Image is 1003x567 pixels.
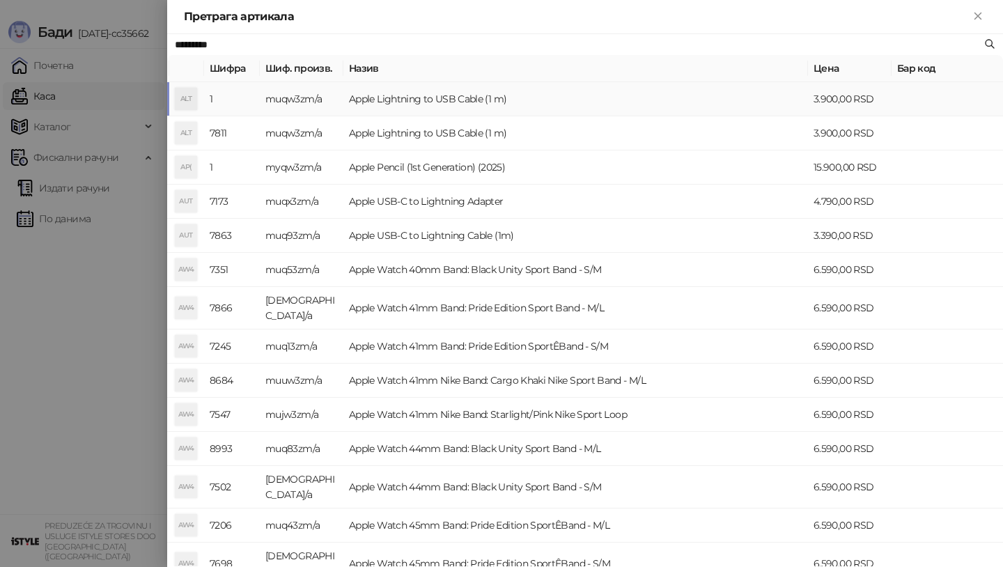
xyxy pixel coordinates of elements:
[808,219,892,253] td: 3.390,00 RSD
[175,437,197,460] div: AW4
[808,466,892,508] td: 6.590,00 RSD
[204,508,260,543] td: 7206
[204,55,260,82] th: Шифра
[260,82,343,116] td: muqw3zm/a
[204,82,260,116] td: 1
[260,329,343,364] td: muq13zm/a
[343,508,808,543] td: Apple Watch 45mm Band: Pride Edition SportÊBand - M/L
[204,398,260,432] td: 7547
[204,287,260,329] td: 7866
[175,224,197,247] div: AUT
[175,369,197,391] div: AW4
[808,432,892,466] td: 6.590,00 RSD
[343,185,808,219] td: Apple USB-C to Lightning Adapter
[175,190,197,212] div: AUT
[808,287,892,329] td: 6.590,00 RSD
[343,253,808,287] td: Apple Watch 40mm Band: Black Unity Sport Band - S/M
[343,432,808,466] td: Apple Watch 44mm Band: Black Unity Sport Band - M/L
[343,466,808,508] td: Apple Watch 44mm Band: Black Unity Sport Band - S/M
[260,364,343,398] td: muuw3zm/a
[808,508,892,543] td: 6.590,00 RSD
[808,82,892,116] td: 3.900,00 RSD
[260,398,343,432] td: mujw3zm/a
[808,185,892,219] td: 4.790,00 RSD
[204,219,260,253] td: 7863
[175,335,197,357] div: AW4
[808,116,892,150] td: 3.900,00 RSD
[343,287,808,329] td: Apple Watch 41mm Band: Pride Edition Sport Band - M/L
[175,88,197,110] div: ALT
[204,150,260,185] td: 1
[260,185,343,219] td: muqx3zm/a
[260,150,343,185] td: myqw3zm/a
[204,253,260,287] td: 7351
[175,476,197,498] div: AW4
[204,432,260,466] td: 8993
[260,253,343,287] td: muq53zm/a
[260,432,343,466] td: muq83zm/a
[175,122,197,144] div: ALT
[175,403,197,426] div: AW4
[343,116,808,150] td: Apple Lightning to USB Cable (1 m)
[343,329,808,364] td: Apple Watch 41mm Band: Pride Edition SportÊBand - S/M
[808,55,892,82] th: Цена
[204,185,260,219] td: 7173
[808,329,892,364] td: 6.590,00 RSD
[808,150,892,185] td: 15.900,00 RSD
[808,364,892,398] td: 6.590,00 RSD
[808,253,892,287] td: 6.590,00 RSD
[204,466,260,508] td: 7502
[204,116,260,150] td: 7811
[260,219,343,253] td: muq93zm/a
[260,466,343,508] td: [DEMOGRAPHIC_DATA]/a
[970,8,986,25] button: Close
[175,297,197,319] div: AW4
[343,398,808,432] td: Apple Watch 41mm Nike Band: Starlight/Pink Nike Sport Loop
[343,82,808,116] td: Apple Lightning to USB Cable (1 m)
[260,287,343,329] td: [DEMOGRAPHIC_DATA]/a
[204,329,260,364] td: 7245
[175,514,197,536] div: AW4
[892,55,1003,82] th: Бар код
[260,508,343,543] td: muq43zm/a
[175,156,197,178] div: AP(
[343,364,808,398] td: Apple Watch 41mm Nike Band: Cargo Khaki Nike Sport Band - M/L
[204,364,260,398] td: 8684
[184,8,970,25] div: Претрага артикала
[343,150,808,185] td: Apple Pencil (1st Generation) (2025)
[343,55,808,82] th: Назив
[175,258,197,281] div: AW4
[260,55,343,82] th: Шиф. произв.
[343,219,808,253] td: Apple USB-C to Lightning Cable (1m)
[260,116,343,150] td: muqw3zm/a
[808,398,892,432] td: 6.590,00 RSD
